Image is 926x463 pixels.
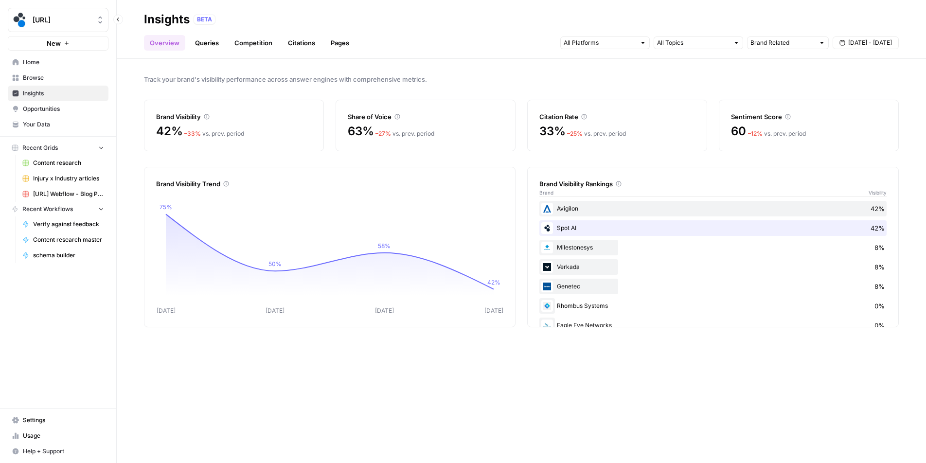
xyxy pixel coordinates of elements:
span: Browse [23,73,104,82]
div: vs. prev. period [567,129,626,138]
a: Competition [229,35,278,51]
div: vs. prev. period [184,129,244,138]
span: 60 [731,124,746,139]
a: Opportunities [8,101,108,117]
div: Citation Rate [539,112,695,122]
span: – 12 % [748,130,763,137]
div: Milestonesys [539,240,887,255]
span: Content research master [33,235,104,244]
input: All Platforms [564,38,636,48]
div: Brand Visibility Rankings [539,179,887,189]
span: Recent Workflows [22,205,73,214]
span: Track your brand's visibility performance across answer engines with comprehensive metrics. [144,74,899,84]
span: 33% [539,124,565,139]
tspan: [DATE] [266,307,285,314]
button: [DATE] - [DATE] [833,36,899,49]
img: spot.ai Logo [11,11,29,29]
div: vs. prev. period [375,129,434,138]
a: Home [8,54,108,70]
img: mabojh0nvurt3wxgbmrq4jd7wg4s [541,222,553,234]
img: nznuyu4aro0xd9gecrmmppm084a2 [541,300,553,312]
span: Verify against feedback [33,220,104,229]
a: Content research master [18,232,108,248]
a: Injury x Industry articles [18,171,108,186]
span: 63% [348,124,374,139]
span: – 25 % [567,130,583,137]
tspan: [DATE] [157,307,176,314]
span: Recent Grids [22,143,58,152]
div: Sentiment Score [731,112,887,122]
span: Insights [23,89,104,98]
span: 8% [874,262,885,272]
a: Overview [144,35,185,51]
span: Usage [23,431,104,440]
span: – 27 % [375,130,391,137]
a: Content research [18,155,108,171]
span: 0% [874,301,885,311]
span: Home [23,58,104,67]
span: Visibility [869,189,887,196]
div: Brand Visibility Trend [156,179,503,189]
span: [DATE] - [DATE] [848,38,892,47]
a: Pages [325,35,355,51]
div: Spot AI [539,220,887,236]
tspan: [DATE] [484,307,503,314]
span: Help + Support [23,447,104,456]
span: 8% [874,243,885,252]
div: Brand Visibility [156,112,312,122]
a: Browse [8,70,108,86]
button: New [8,36,108,51]
button: Workspace: spot.ai [8,8,108,32]
span: New [47,38,61,48]
img: s637lvjf4iaa6v9dbcehav2fvws9 [541,242,553,253]
button: Recent Workflows [8,202,108,216]
input: Brand Related [750,38,815,48]
div: BETA [194,15,215,24]
div: Insights [144,12,190,27]
img: 41a5wra5o85gy72yayizv5nshoqx [541,261,553,273]
a: Insights [8,86,108,101]
span: 42% [156,124,182,139]
tspan: 42% [487,279,500,286]
button: Help + Support [8,444,108,459]
a: Queries [189,35,225,51]
span: schema builder [33,251,104,260]
button: Recent Grids [8,141,108,155]
span: Injury x Industry articles [33,174,104,183]
span: Brand [539,189,553,196]
tspan: 75% [160,203,172,211]
span: 42% [871,223,885,233]
span: 0% [874,321,885,330]
span: 8% [874,282,885,291]
a: Usage [8,428,108,444]
div: Genetec [539,279,887,294]
div: Eagle Eye Networks [539,318,887,333]
span: Your Data [23,120,104,129]
span: – 33 % [184,130,201,137]
a: [URL] Webflow - Blog Posts Refresh [18,186,108,202]
tspan: 58% [378,242,391,249]
a: Citations [282,35,321,51]
span: [URL] Webflow - Blog Posts Refresh [33,190,104,198]
span: 42% [871,204,885,214]
a: Settings [8,412,108,428]
a: Your Data [8,117,108,132]
span: Settings [23,416,104,425]
div: Rhombus Systems [539,298,887,314]
div: Avigilon [539,201,887,216]
div: Share of Voice [348,112,503,122]
img: vvp1obqpay3biiowoi7joqb04jvm [541,281,553,292]
img: 3sp693kqy972ncuwguq8zytdyfsx [541,320,553,331]
div: vs. prev. period [748,129,806,138]
tspan: [DATE] [375,307,394,314]
a: Verify against feedback [18,216,108,232]
tspan: 50% [268,260,282,267]
div: Verkada [539,259,887,275]
span: Content research [33,159,104,167]
input: All Topics [657,38,729,48]
a: schema builder [18,248,108,263]
span: [URL] [33,15,91,25]
span: Opportunities [23,105,104,113]
img: ugvke2pwmrt59fwn9be399kzy0mm [541,203,553,214]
